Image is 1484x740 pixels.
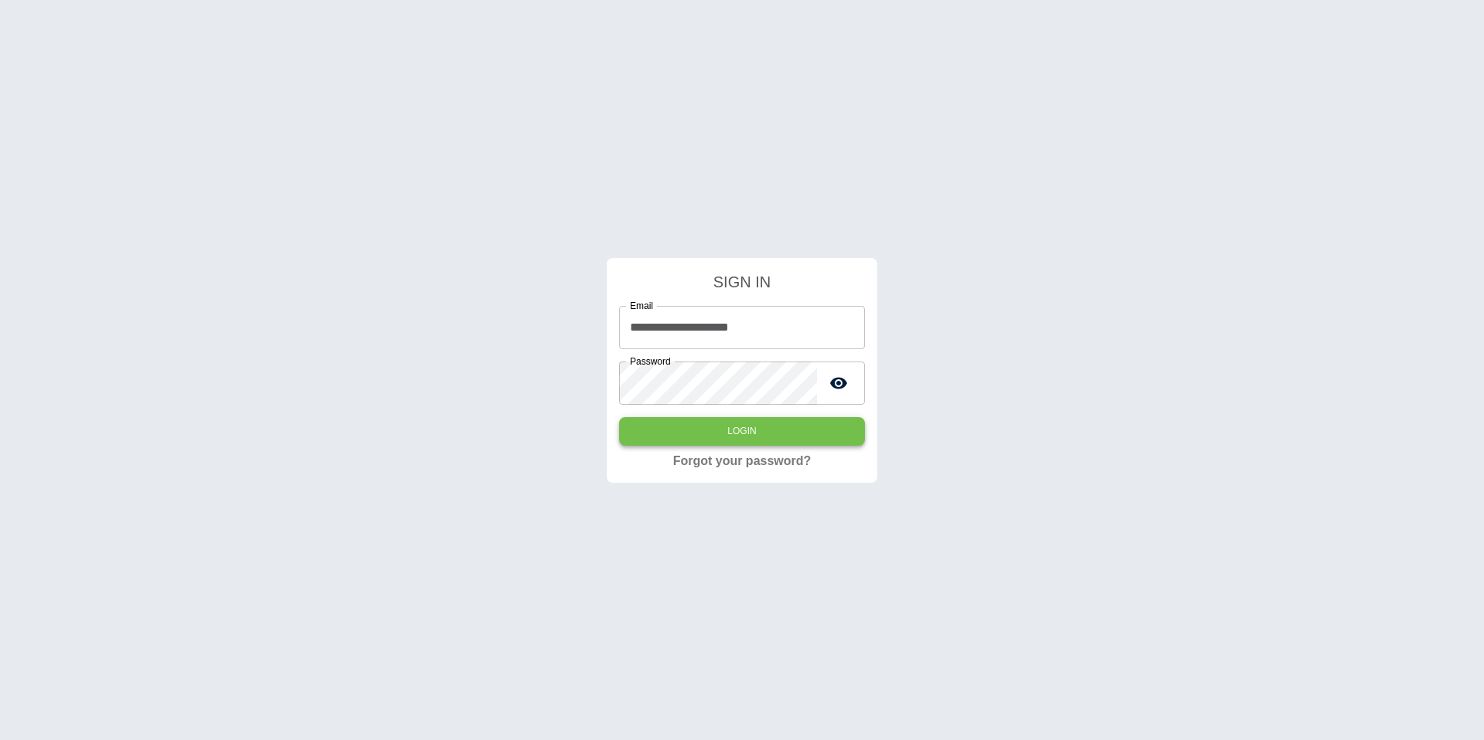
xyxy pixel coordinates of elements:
label: Email [630,299,653,312]
h4: SIGN IN [619,270,865,294]
button: toggle password visibility [823,368,854,399]
button: Login [619,417,865,446]
a: Forgot your password? [673,452,812,470]
label: Password [630,355,671,368]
